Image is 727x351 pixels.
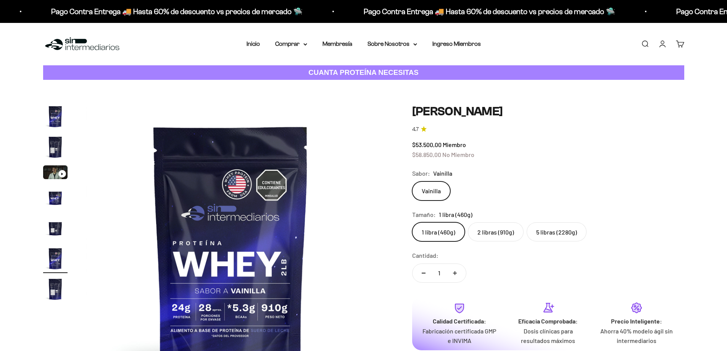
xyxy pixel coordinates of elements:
[412,125,684,134] a: 4.74.7 de 5.0 estrellas
[412,125,419,134] span: 4.7
[443,141,466,148] span: Miembro
[43,277,68,301] img: Proteína Whey - Vainilla
[43,165,68,181] button: Ir al artículo 3
[442,151,474,158] span: No Miembro
[43,185,68,210] img: Proteína Whey - Vainilla
[49,5,301,18] p: Pago Contra Entrega 🚚 Hasta 60% de descuento vs precios de mercado 🛸
[43,65,684,80] a: CUANTA PROTEÍNA NECESITAS
[433,317,486,325] strong: Calidad Certificada:
[412,168,430,178] legend: Sabor:
[43,277,68,304] button: Ir al artículo 7
[412,141,442,148] span: $53.500,00
[247,40,260,47] a: Inicio
[412,251,438,260] label: Cantidad:
[43,185,68,212] button: Ir al artículo 4
[275,39,307,49] summary: Comprar
[413,264,435,282] button: Reducir cantidad
[43,135,68,159] img: Proteína Whey - Vainilla
[362,5,613,18] p: Pago Contra Entrega 🚚 Hasta 60% de descuento vs precios de mercado 🛸
[598,326,675,346] p: Ahorra 40% modelo ágil sin intermediarios
[510,326,586,346] p: Dosis clínicas para resultados máximos
[43,104,68,131] button: Ir al artículo 1
[518,317,578,325] strong: Eficacia Comprobada:
[439,210,472,220] span: 1 libra (460g)
[43,104,68,129] img: Proteína Whey - Vainilla
[43,216,68,240] img: Proteína Whey - Vainilla
[322,40,352,47] a: Membresía
[43,246,68,271] img: Proteína Whey - Vainilla
[368,39,417,49] summary: Sobre Nosotros
[43,246,68,273] button: Ir al artículo 6
[43,135,68,162] button: Ir al artículo 2
[432,40,481,47] a: Ingreso Miembros
[412,210,436,220] legend: Tamaño:
[611,317,662,325] strong: Precio Inteligente:
[433,168,452,178] span: Vainilla
[444,264,466,282] button: Aumentar cantidad
[412,104,684,119] h1: [PERSON_NAME]
[412,151,441,158] span: $58.850,00
[43,216,68,243] button: Ir al artículo 5
[308,68,419,76] strong: CUANTA PROTEÍNA NECESITAS
[421,326,498,346] p: Fabricación certificada GMP e INVIMA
